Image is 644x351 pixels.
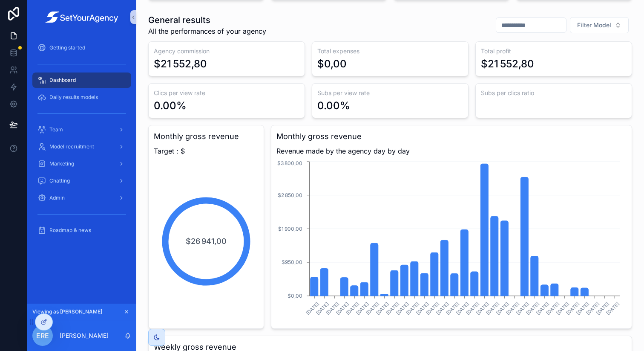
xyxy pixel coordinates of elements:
text: [DATE] [595,301,610,316]
span: Getting started [49,44,85,51]
h3: Subs per clics ratio [481,89,627,97]
text: [DATE] [535,301,550,316]
tspan: $0,00 [287,293,302,299]
h3: Total expenses [317,47,463,55]
span: Model recruitment [49,143,94,150]
text: [DATE] [565,301,581,316]
a: Marketing [32,156,131,171]
a: Roadmap & news [32,223,131,238]
a: Getting started [32,40,131,55]
span: Filter Model [577,21,611,29]
text: [DATE] [585,301,601,316]
span: Dashboard [49,77,76,84]
text: [DATE] [415,301,430,316]
div: chart [276,160,627,323]
h3: Clics per view rate [154,89,299,97]
text: [DATE] [475,301,490,316]
text: [DATE] [495,301,510,316]
div: $21 552,80 [481,57,534,71]
span: All the performances of your agency [148,26,266,36]
span: Target : $ [154,146,259,156]
text: [DATE] [455,301,470,316]
text: [DATE] [345,301,360,316]
p: [PERSON_NAME] [60,331,109,340]
text: [DATE] [555,301,570,316]
span: Viewing as [PERSON_NAME] [32,308,102,315]
div: scrollable content [27,34,136,249]
div: 0.00% [317,99,350,113]
text: [DATE] [365,301,380,316]
span: Daily results models [49,94,98,101]
h3: Monthly gross revenue [276,131,627,142]
h1: General results [148,14,266,26]
span: ERe [36,331,49,341]
text: [DATE] [335,301,350,316]
span: Admin [49,194,65,201]
text: [DATE] [435,301,450,316]
a: Admin [32,190,131,206]
text: [DATE] [515,301,530,316]
a: Daily results models [32,90,131,105]
span: Roadmap & news [49,227,91,234]
img: App logo [32,12,131,23]
a: Chatting [32,173,131,189]
text: [DATE] [425,301,440,316]
text: [DATE] [505,301,520,316]
h3: Total profit [481,47,627,55]
a: Model recruitment [32,139,131,154]
text: [DATE] [305,301,320,316]
tspan: $3 800,00 [277,160,302,166]
text: [DATE] [525,301,540,316]
span: Revenue made by the agency day by day [276,146,627,156]
div: $0,00 [317,57,347,71]
text: [DATE] [375,301,390,316]
text: [DATE] [545,301,561,316]
button: Select Button [570,17,629,33]
text: [DATE] [575,301,590,316]
tspan: $1 900,00 [278,226,302,232]
span: $26 941,00 [186,235,227,247]
a: Dashboard [32,73,131,88]
text: [DATE] [465,301,480,316]
text: [DATE] [405,301,420,316]
tspan: $950,00 [282,259,302,265]
text: [DATE] [485,301,500,316]
text: [DATE] [325,301,340,316]
h3: Agency commission [154,47,299,55]
div: $21 552,80 [154,57,207,71]
text: [DATE] [605,301,621,316]
h3: Monthly gross revenue [154,131,259,142]
span: Marketing [49,160,74,167]
text: [DATE] [315,301,330,316]
tspan: $2 850,00 [278,192,302,198]
span: Chatting [49,177,70,184]
span: Team [49,126,63,133]
text: [DATE] [355,301,370,316]
div: 0.00% [154,99,187,113]
text: [DATE] [385,301,400,316]
h3: Subs per view rate [317,89,463,97]
a: Team [32,122,131,137]
text: [DATE] [395,301,410,316]
text: [DATE] [445,301,460,316]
